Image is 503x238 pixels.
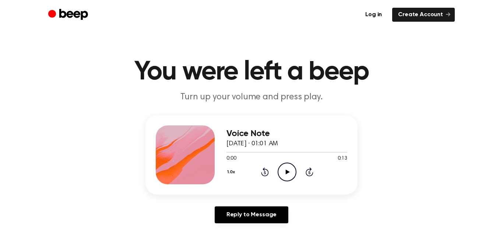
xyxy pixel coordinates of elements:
span: 0:00 [226,155,236,163]
p: Turn up your volume and press play. [110,91,393,103]
span: 0:13 [338,155,347,163]
span: [DATE] · 01:01 AM [226,141,278,147]
h3: Voice Note [226,129,347,139]
h1: You were left a beep [63,59,440,85]
a: Log in [359,8,388,22]
a: Reply to Message [215,206,288,223]
button: 1.0x [226,166,238,178]
a: Beep [48,8,90,22]
a: Create Account [392,8,455,22]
